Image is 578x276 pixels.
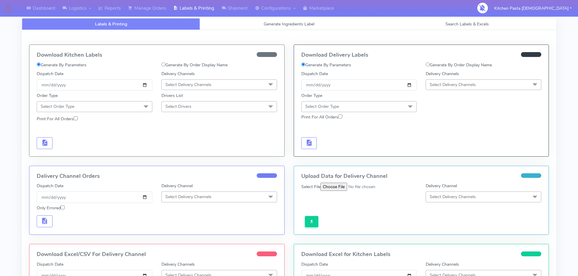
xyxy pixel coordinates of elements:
span: Search Labels & Excels [445,21,489,27]
input: Print For All Orders [74,116,78,120]
label: Delivery Channel [161,183,193,189]
label: Dispatch Date [37,71,63,77]
label: Dispatch Date [37,183,63,189]
input: Generate By Order Display Name [426,62,430,66]
span: Select Delivery Channels [430,82,476,88]
label: Dispatch Date [301,71,328,77]
span: Select Delivery Channels [430,194,476,200]
input: Generate By Parameters [301,62,305,66]
label: Print For All Orders [301,114,342,120]
span: Select Order Type [41,104,74,109]
span: Select Delivery Channels [165,194,211,200]
label: Print For All Orders [37,116,78,122]
span: Select Order Type [305,104,339,109]
label: Select File [301,184,320,190]
span: Generate Ingredients Label [264,21,314,27]
span: Labels & Printing [95,21,127,27]
input: Generate By Order Display Name [161,62,165,66]
label: Only Errored [37,205,65,211]
h4: Upload Data for Delivery Channel [301,173,542,179]
label: Order Type [37,92,58,99]
span: Select Drivers [165,104,191,109]
h4: Download Kitchen Labels [37,52,277,58]
h4: Download Delivery Labels [301,52,542,58]
label: Delivery Channels [426,71,459,77]
label: Generate By Parameters [301,62,351,68]
label: Dispatch Date [37,261,63,268]
label: Drivers List [161,92,183,99]
input: Print For All Orders [338,115,342,118]
input: Only Errored [61,205,65,209]
label: Order Type [301,92,322,99]
span: Select Delivery Channels [165,82,211,88]
label: Delivery Channels [161,261,195,268]
label: Dispatch Date [301,261,328,268]
label: Delivery Channel [426,183,457,189]
ul: Tabs [22,18,556,30]
button: Kitchen Pasta [DEMOGRAPHIC_DATA] [490,2,576,15]
h4: Download Excel/CSV For Delivery Channel [37,251,277,258]
label: Delivery Channels [426,261,459,268]
h4: Download Excel for Kitchen Labels [301,251,542,258]
label: Delivery Channels [161,71,195,77]
input: Generate By Parameters [37,62,41,66]
label: Generate By Order Display Name [426,62,492,68]
h4: Delivery Channel Orders [37,173,277,179]
label: Generate By Parameters [37,62,86,68]
label: Generate By Order Display Name [161,62,228,68]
